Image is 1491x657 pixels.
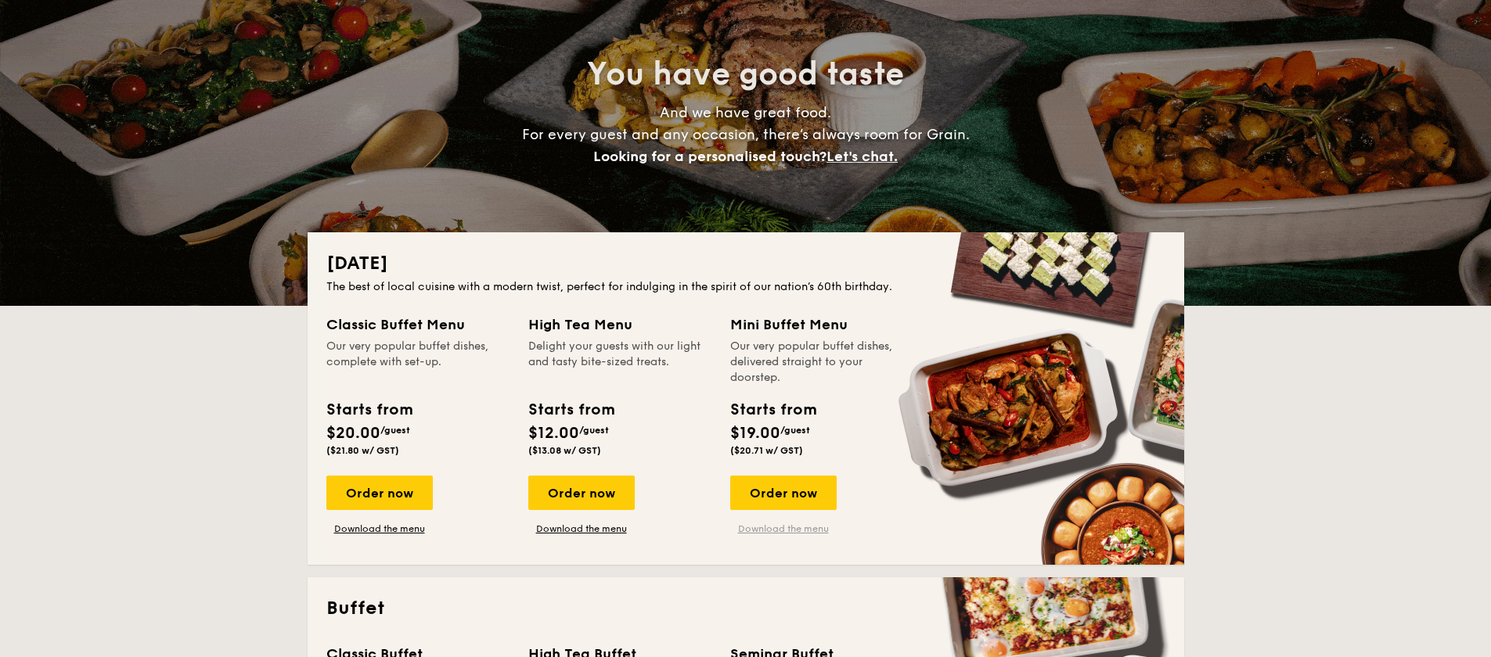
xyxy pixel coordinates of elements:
div: Our very popular buffet dishes, complete with set-up. [326,339,510,386]
h2: Buffet [326,596,1165,621]
a: Download the menu [730,522,837,535]
div: Our very popular buffet dishes, delivered straight to your doorstep. [730,339,913,386]
span: ($13.08 w/ GST) [528,445,601,456]
span: $19.00 [730,424,780,443]
a: Download the menu [528,522,635,535]
span: $12.00 [528,424,579,443]
div: Classic Buffet Menu [326,314,510,336]
span: ($21.80 w/ GST) [326,445,399,456]
div: The best of local cuisine with a modern twist, perfect for indulging in the spirit of our nation’... [326,279,1165,295]
div: Starts from [326,398,412,422]
span: /guest [380,425,410,436]
div: Order now [326,476,433,510]
span: /guest [579,425,609,436]
span: Looking for a personalised touch? [593,148,827,165]
a: Download the menu [326,522,433,535]
span: /guest [780,425,810,436]
div: Order now [528,476,635,510]
div: High Tea Menu [528,314,711,336]
div: Starts from [528,398,614,422]
div: Starts from [730,398,816,422]
div: Mini Buffet Menu [730,314,913,336]
span: $20.00 [326,424,380,443]
div: Delight your guests with our light and tasty bite-sized treats. [528,339,711,386]
span: You have good taste [587,56,904,93]
span: Let's chat. [827,148,898,165]
span: And we have great food. For every guest and any occasion, there’s always room for Grain. [522,104,970,165]
span: ($20.71 w/ GST) [730,445,803,456]
div: Order now [730,476,837,510]
h2: [DATE] [326,251,1165,276]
